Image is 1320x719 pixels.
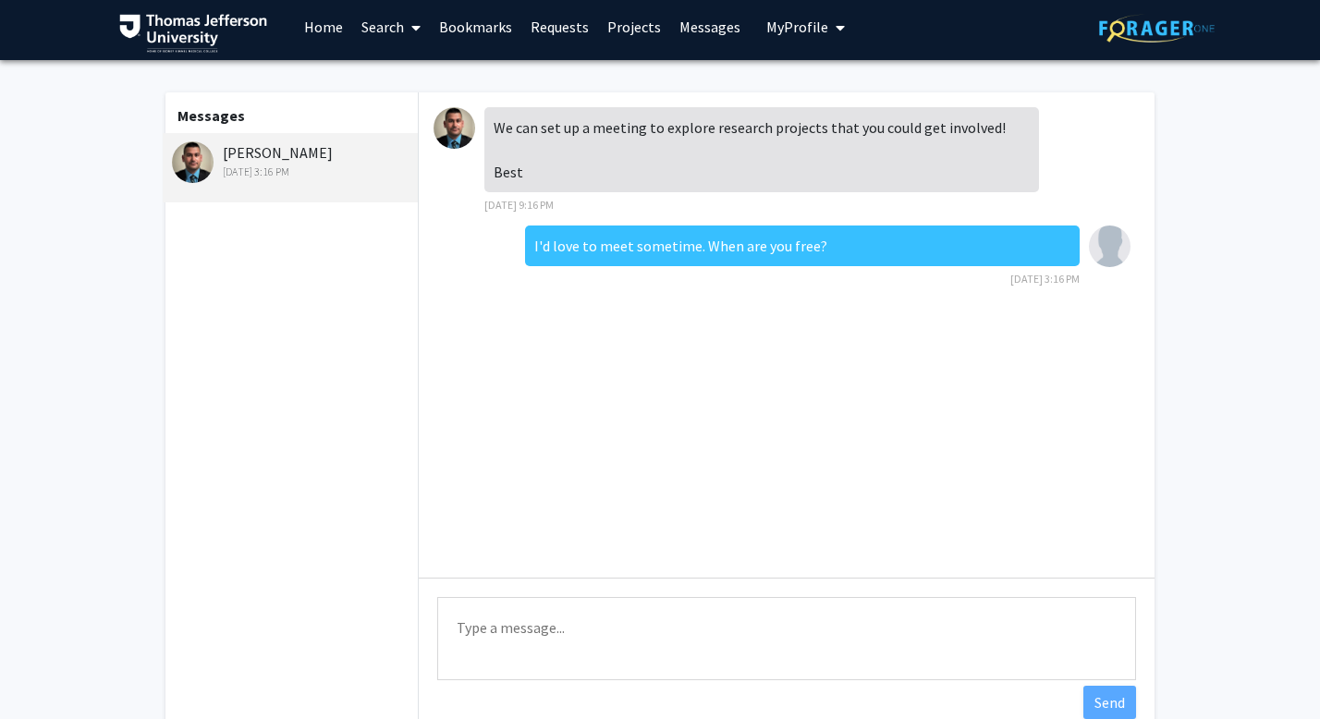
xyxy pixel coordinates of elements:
[172,141,214,183] img: Mahdi Alizedah
[14,636,79,705] iframe: Chat
[1099,14,1215,43] img: ForagerOne Logo
[172,164,413,180] div: [DATE] 3:16 PM
[484,198,554,212] span: [DATE] 9:16 PM
[1010,272,1080,286] span: [DATE] 3:16 PM
[525,225,1080,266] div: I'd love to meet sometime. When are you free?
[766,18,828,36] span: My Profile
[172,141,413,180] div: [PERSON_NAME]
[1083,686,1136,719] button: Send
[177,106,245,125] b: Messages
[437,597,1136,680] textarea: Message
[119,14,267,53] img: Thomas Jefferson University Logo
[484,107,1039,192] div: We can set up a meeting to explore research projects that you could get involved! Best
[1089,225,1131,267] img: Ahmad Harraz
[434,107,475,149] img: Mahdi Alizedah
